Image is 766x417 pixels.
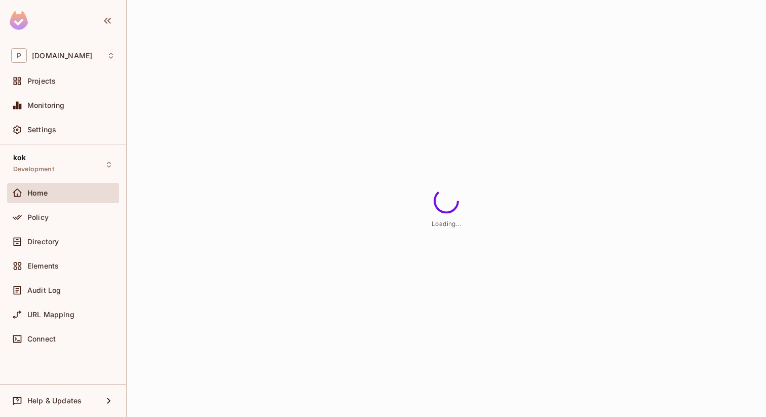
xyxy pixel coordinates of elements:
[27,262,59,270] span: Elements
[27,286,61,294] span: Audit Log
[27,126,56,134] span: Settings
[27,213,49,221] span: Policy
[432,219,461,227] span: Loading...
[27,397,82,405] span: Help & Updates
[27,77,56,85] span: Projects
[27,189,48,197] span: Home
[10,11,28,30] img: SReyMgAAAABJRU5ErkJggg==
[27,238,59,246] span: Directory
[27,101,65,109] span: Monitoring
[13,154,26,162] span: kok
[11,48,27,63] span: P
[32,52,92,60] span: Workspace: permit.io
[27,335,56,343] span: Connect
[27,311,74,319] span: URL Mapping
[13,165,54,173] span: Development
